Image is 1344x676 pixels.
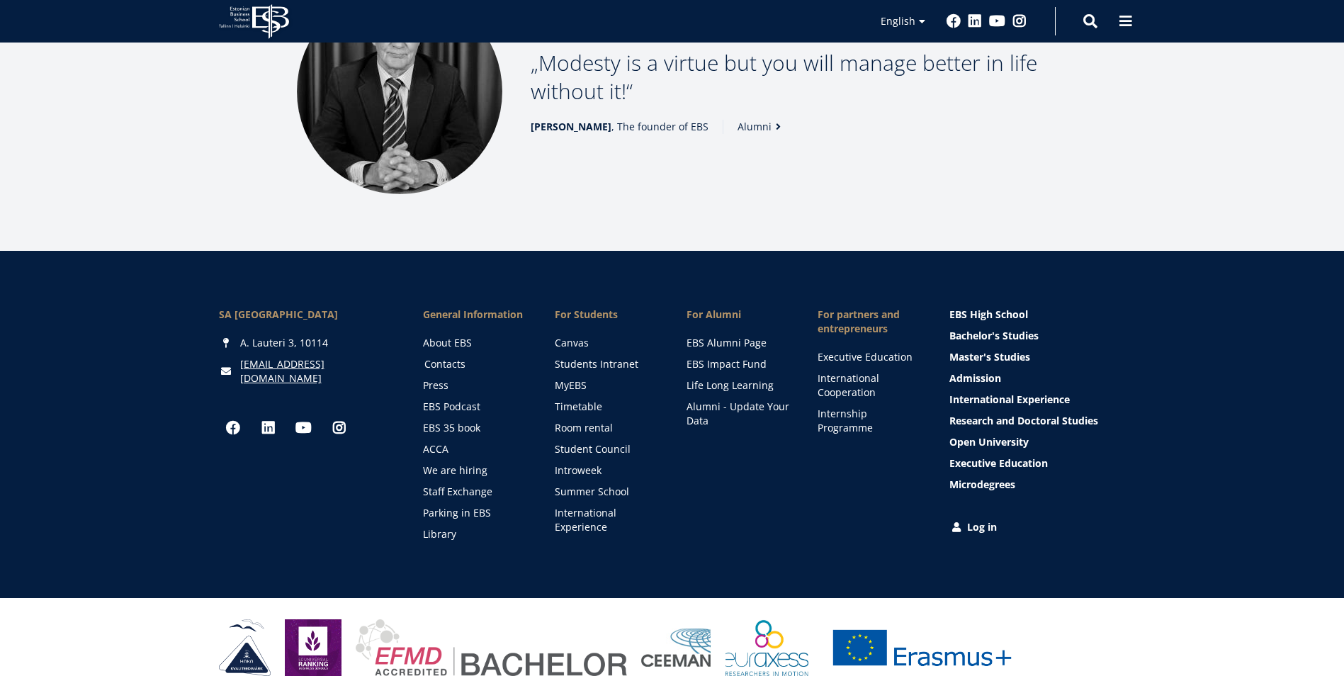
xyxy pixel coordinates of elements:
[989,14,1005,28] a: Youtube
[555,357,658,371] a: Students Intranet
[641,629,711,667] img: Ceeman
[423,308,526,322] span: General Information
[949,456,1126,471] a: Executive Education
[423,506,526,520] a: Parking in EBS
[687,336,790,350] a: EBS Alumni Page
[968,14,982,28] a: Linkedin
[531,120,611,133] strong: [PERSON_NAME]
[687,357,790,371] a: EBS Impact Fund
[818,407,921,435] a: Internship Programme
[285,619,341,676] img: Eduniversal
[555,400,658,414] a: Timetable
[555,421,658,435] a: Room rental
[823,619,1021,676] img: Erasmus+
[949,435,1126,449] a: Open University
[818,371,921,400] a: International Cooperation
[687,378,790,393] a: Life Long Learning
[949,478,1126,492] a: Microdegrees
[423,421,526,435] a: EBS 35 book
[687,400,790,428] a: Alumni - Update Your Data
[949,350,1126,364] a: Master's Studies
[949,393,1126,407] a: International Experience
[423,400,526,414] a: EBS Podcast
[423,336,526,350] a: About EBS
[1012,14,1027,28] a: Instagram
[818,308,921,336] span: For partners and entrepreneurs
[949,329,1126,343] a: Bachelor's Studies
[725,619,809,676] img: EURAXESS
[240,357,395,385] a: [EMAIL_ADDRESS][DOMAIN_NAME]
[423,527,526,541] a: Library
[555,308,658,322] a: For Students
[555,378,658,393] a: MyEBS
[949,414,1126,428] a: Research and Doctoral Studies
[423,463,526,478] a: We are hiring
[531,120,708,134] span: , The founder of EBS
[555,463,658,478] a: Introweek
[555,506,658,534] a: International Experience
[423,378,526,393] a: Press
[949,371,1126,385] a: Admission
[555,485,658,499] a: Summer School
[424,357,528,371] a: Contacts
[423,442,526,456] a: ACCA
[423,485,526,499] a: Staff Exchange
[219,308,395,322] div: SA [GEOGRAPHIC_DATA]
[531,49,1048,106] p: Modesty is a virtue but you will manage better in life without it!
[325,414,354,442] a: Instagram
[949,308,1126,322] a: EBS High School
[219,619,271,676] img: HAKA
[818,350,921,364] a: Executive Education
[738,120,786,134] a: Alumni
[823,619,1021,676] a: Erasmus +
[555,336,658,350] a: Canvas
[219,414,247,442] a: Facebook
[949,520,1126,534] a: Log in
[356,619,627,676] img: EFMD
[290,414,318,442] a: Youtube
[947,14,961,28] a: Facebook
[687,308,790,322] span: For Alumni
[254,414,283,442] a: Linkedin
[555,442,658,456] a: Student Council
[219,336,395,350] div: A. Lauteri 3, 10114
